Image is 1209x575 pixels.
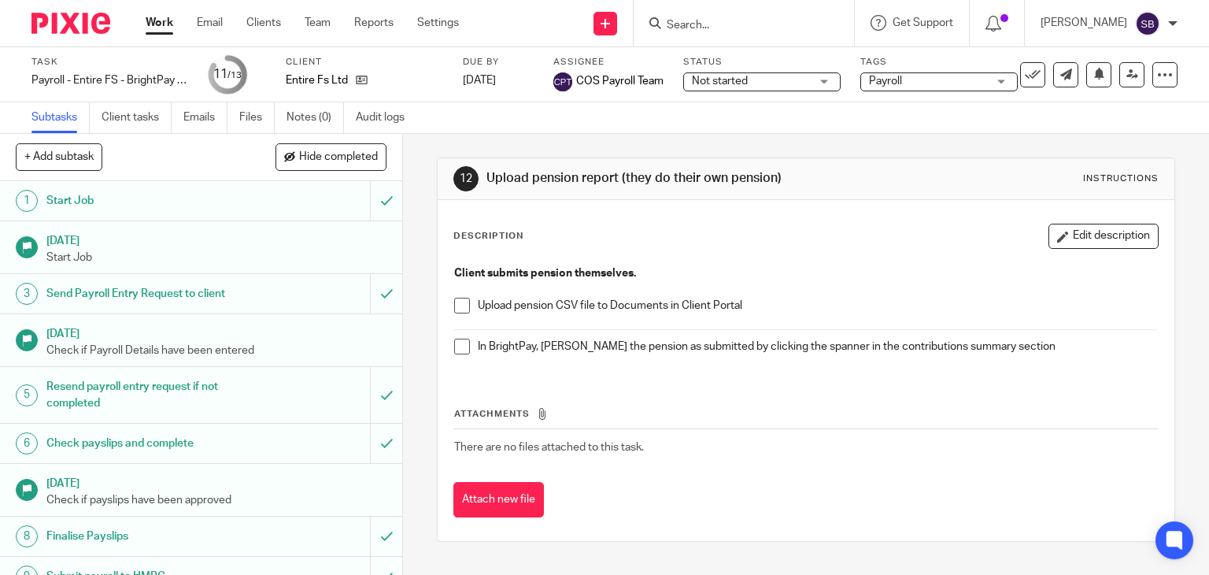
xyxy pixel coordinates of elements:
[354,15,394,31] a: Reports
[1041,15,1127,31] p: [PERSON_NAME]
[417,15,459,31] a: Settings
[463,56,534,69] label: Due by
[197,15,223,31] a: Email
[463,75,496,86] span: [DATE]
[16,283,38,305] div: 3
[453,166,479,191] div: 12
[239,102,275,133] a: Files
[576,73,664,89] span: COS Payroll Team
[16,190,38,212] div: 1
[46,432,252,455] h1: Check payslips and complete
[1083,172,1159,185] div: Instructions
[275,143,386,170] button: Hide completed
[46,322,386,342] h1: [DATE]
[486,170,839,187] h1: Upload pension report (they do their own pension)
[860,56,1018,69] label: Tags
[46,492,386,508] p: Check if payslips have been approved
[46,282,252,306] h1: Send Payroll Entry Request to client
[287,102,344,133] a: Notes (0)
[286,72,348,88] p: Entire Fs Ltd
[213,65,242,83] div: 11
[1048,224,1159,249] button: Edit description
[286,56,443,69] label: Client
[16,432,38,454] div: 6
[31,102,90,133] a: Subtasks
[31,72,189,88] div: Payroll - Entire FS - BrightPay CLOUD with Apron - Payday [DATE]
[31,72,189,88] div: Payroll - Entire FS - BrightPay CLOUD with Apron - Payday 21st - October 2025
[31,13,110,34] img: Pixie
[46,229,386,249] h1: [DATE]
[16,143,102,170] button: + Add subtask
[869,76,902,87] span: Payroll
[102,102,172,133] a: Client tasks
[46,375,252,415] h1: Resend payroll entry request if not completed
[683,56,841,69] label: Status
[299,151,378,164] span: Hide completed
[454,268,636,279] strong: Client submits pension themselves.
[246,15,281,31] a: Clients
[453,230,523,243] p: Description
[183,102,227,133] a: Emails
[665,19,807,33] input: Search
[478,339,1159,354] p: In BrightPay, [PERSON_NAME] the pension as submitted by clicking the spanner in the contributions...
[553,56,664,69] label: Assignee
[46,525,252,548] h1: Finalise Payslips
[356,102,416,133] a: Audit logs
[46,472,386,492] h1: [DATE]
[1135,11,1160,36] img: svg%3E
[454,442,644,453] span: There are no files attached to this task.
[146,15,173,31] a: Work
[454,410,530,418] span: Attachments
[31,56,189,69] label: Task
[46,343,386,358] p: Check if Payroll Details have been entered
[16,525,38,547] div: 8
[893,17,953,28] span: Get Support
[227,71,242,80] small: /13
[478,298,1159,313] p: Upload pension CSV file to Documents in Client Portal
[16,384,38,406] div: 5
[453,482,544,517] button: Attach new file
[46,189,252,213] h1: Start Job
[46,250,386,265] p: Start Job
[692,76,748,87] span: Not started
[305,15,331,31] a: Team
[553,72,572,91] img: svg%3E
